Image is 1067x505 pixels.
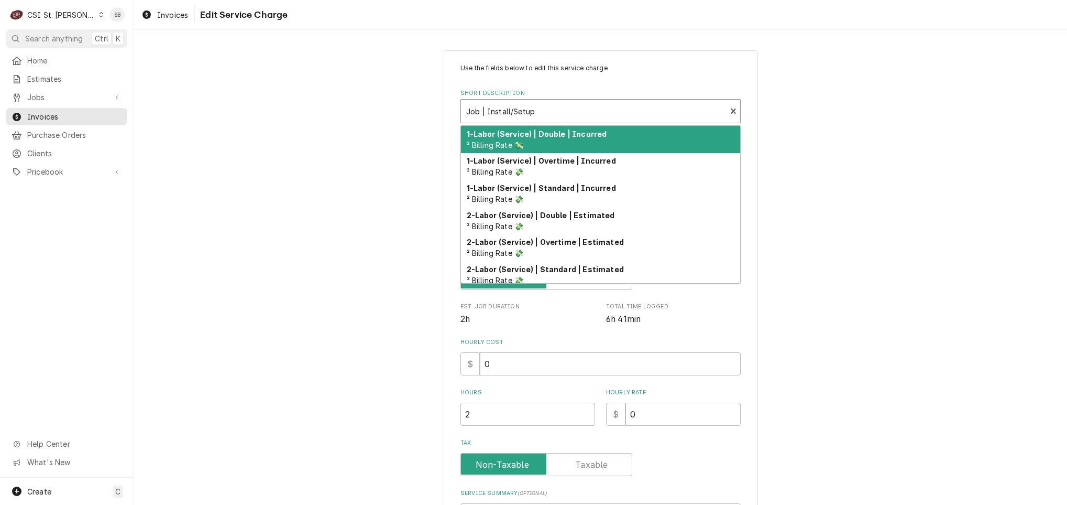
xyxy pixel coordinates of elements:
span: K [116,33,120,44]
span: Est. Job Duration [460,313,595,326]
span: Purchase Orders [27,130,122,141]
a: Go to Pricebook [6,163,127,180]
label: Hourly Rate [606,389,741,397]
div: $ [606,403,625,426]
a: Go to Jobs [6,89,127,106]
strong: 1-Labor (Service) | Overtime | Incurred [467,156,616,165]
span: Est. Job Duration [460,303,595,311]
span: ² Billing Rate 💸 [467,195,524,203]
span: Invoices [157,9,188,20]
div: [object Object] [460,389,595,426]
a: Invoices [6,108,127,125]
a: Estimates [6,70,127,88]
span: Invoices [27,111,122,122]
a: Purchase Orders [6,126,127,144]
a: Go to Help Center [6,435,127,453]
div: CSI St. Louis's Avatar [9,7,24,22]
span: ² Billing Rate 💸 [467,276,524,285]
label: Hourly Cost [460,338,741,347]
div: CSI St. [PERSON_NAME] [27,9,95,20]
a: Home [6,52,127,69]
div: $ [460,352,480,375]
div: C [9,7,24,22]
span: Jobs [27,92,106,103]
a: Clients [6,145,127,162]
label: Hours [460,389,595,397]
span: What's New [27,457,121,468]
strong: 1-Labor (Service) | Double | Incurred [467,130,607,138]
div: SB [110,7,125,22]
span: Ctrl [95,33,108,44]
div: Short Description [460,89,741,141]
span: Search anything [25,33,83,44]
span: 2h [460,314,470,324]
div: Shayla Bell's Avatar [110,7,125,22]
span: 6h 41min [606,314,641,324]
div: Tax [460,439,741,476]
span: ² Billing Rate 💸 [467,167,524,176]
span: Home [27,55,122,66]
div: [object Object] [606,389,741,426]
span: Total Time Logged [606,313,741,326]
a: Invoices [137,6,192,24]
span: ² Billing Rate 💸 [467,141,524,149]
span: Help Center [27,438,121,449]
button: Search anythingCtrlK [6,29,127,48]
span: ² Billing Rate 💸 [467,222,524,231]
span: Total Time Logged [606,303,741,311]
span: Create [27,487,51,496]
span: ( optional ) [518,490,547,496]
label: Short Description [460,89,741,98]
span: Clients [27,148,122,159]
p: Use the fields below to edit this service charge [460,63,741,73]
span: Pricebook [27,166,106,177]
a: Go to What's New [6,454,127,471]
strong: 1-Labor (Service) | Standard | Incurred [467,184,616,192]
strong: 2-Labor (Service) | Double | Estimated [467,211,615,220]
strong: 2-Labor (Service) | Standard | Estimated [467,265,624,274]
div: Est. Job Duration [460,303,595,325]
span: Estimates [27,73,122,84]
div: Total Time Logged [606,303,741,325]
label: Service Summary [460,489,741,498]
div: Hourly Cost [460,338,741,375]
strong: 2-Labor (Service) | Overtime | Estimated [467,238,624,246]
span: ² Billing Rate 💸 [467,249,524,257]
label: Tax [460,439,741,447]
span: Edit Service Charge [197,8,288,22]
span: C [115,486,120,497]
